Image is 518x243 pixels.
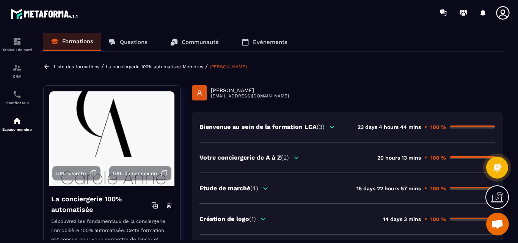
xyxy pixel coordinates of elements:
[199,185,258,192] p: Etude de marché
[2,48,32,52] p: Tableau de bord
[358,124,421,130] p: 23 days 4 hours 44 mins
[430,155,446,161] p: 100 %
[113,171,157,176] span: URL de connexion
[62,38,93,45] p: Formations
[43,33,101,51] a: Formations
[377,155,421,161] p: 20 hours 13 mins
[13,63,22,72] img: formation
[210,64,247,69] a: [PERSON_NAME]
[51,194,151,215] h4: La conciergerie 100% automatisée
[2,74,32,78] p: CRM
[199,215,256,223] p: Création de logo
[120,39,148,45] p: Questions
[199,123,325,130] p: Bienvenue au sein de la formation LCA
[106,64,181,69] a: La conciergerie 100% automatisée
[211,87,289,93] p: [PERSON_NAME]
[249,215,256,223] span: (1)
[250,185,258,192] span: (4)
[183,64,203,69] a: Membres
[101,33,155,51] a: Questions
[383,216,421,222] p: 14 days 3 mins
[54,64,99,69] a: Liste des formations
[13,37,22,46] img: formation
[281,154,289,161] span: (2)
[109,166,171,180] button: URL de connexion
[2,31,32,58] a: formationformationTableau de bord
[163,33,226,51] a: Communauté
[430,216,446,222] p: 100 %
[56,171,86,176] span: URL secrète
[486,213,509,235] div: Ouvrir le chat
[101,63,104,70] span: /
[211,93,289,99] p: [EMAIL_ADDRESS][DOMAIN_NAME]
[2,127,32,132] p: Espace membre
[2,111,32,137] a: automationsautomationsEspace membre
[2,101,32,105] p: Planificateur
[430,185,446,191] p: 100 %
[13,116,22,125] img: automations
[2,84,32,111] a: schedulerschedulerPlanificateur
[182,39,219,45] p: Communauté
[52,166,100,180] button: URL secrète
[11,7,79,20] img: logo
[199,154,289,161] p: Votre conciergerie de A à Z
[234,33,295,51] a: Événements
[2,58,32,84] a: formationformationCRM
[253,39,287,45] p: Événements
[356,185,421,191] p: 15 days 22 hours 57 mins
[205,63,208,70] span: /
[430,124,446,130] p: 100 %
[317,123,325,130] span: (3)
[49,91,174,186] img: background
[13,90,22,99] img: scheduler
